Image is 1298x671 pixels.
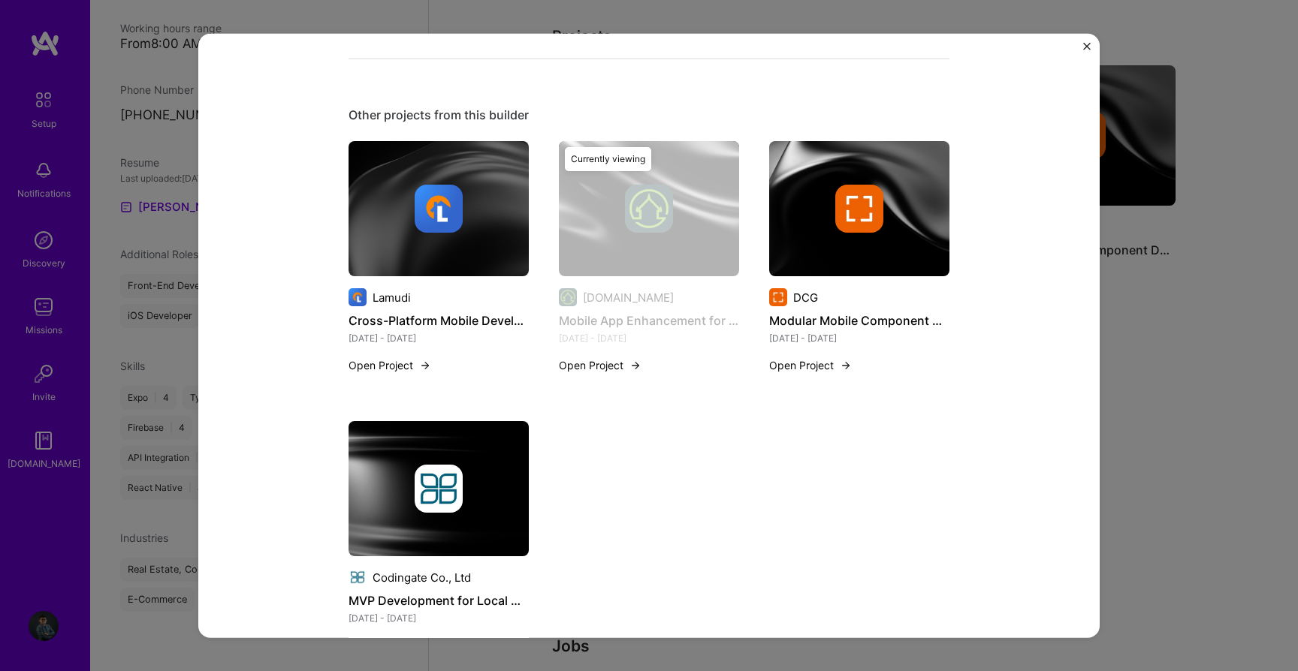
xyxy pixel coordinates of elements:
div: [DATE] - [DATE] [349,610,529,626]
h4: MVP Development for Local Client [349,591,529,610]
img: cover [769,141,949,276]
img: Company logo [349,568,367,586]
div: Lamudi [373,290,411,305]
button: Open Project [559,357,641,373]
div: Other projects from this builder [349,107,949,123]
img: cover [559,141,739,276]
img: cover [349,421,529,556]
button: Open Project [349,637,431,653]
div: Codingate Co., Ltd [373,570,471,585]
img: Company logo [835,185,883,233]
button: Open Project [769,357,852,373]
img: Company logo [415,185,463,233]
img: arrow-right [629,360,641,372]
img: arrow-right [840,360,852,372]
button: Open Project [349,357,431,373]
h4: Modular Mobile Component Development [769,311,949,330]
img: cover [349,141,529,276]
img: Company logo [415,465,463,513]
div: Currently viewing [565,147,651,171]
div: [DATE] - [DATE] [769,330,949,346]
img: arrow-right [419,360,431,372]
div: [DATE] - [DATE] [349,330,529,346]
img: Company logo [769,288,787,306]
div: DCG [793,290,818,305]
button: Close [1083,43,1091,59]
img: Company logo [349,288,367,306]
h4: Cross-Platform Mobile Development [349,311,529,330]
